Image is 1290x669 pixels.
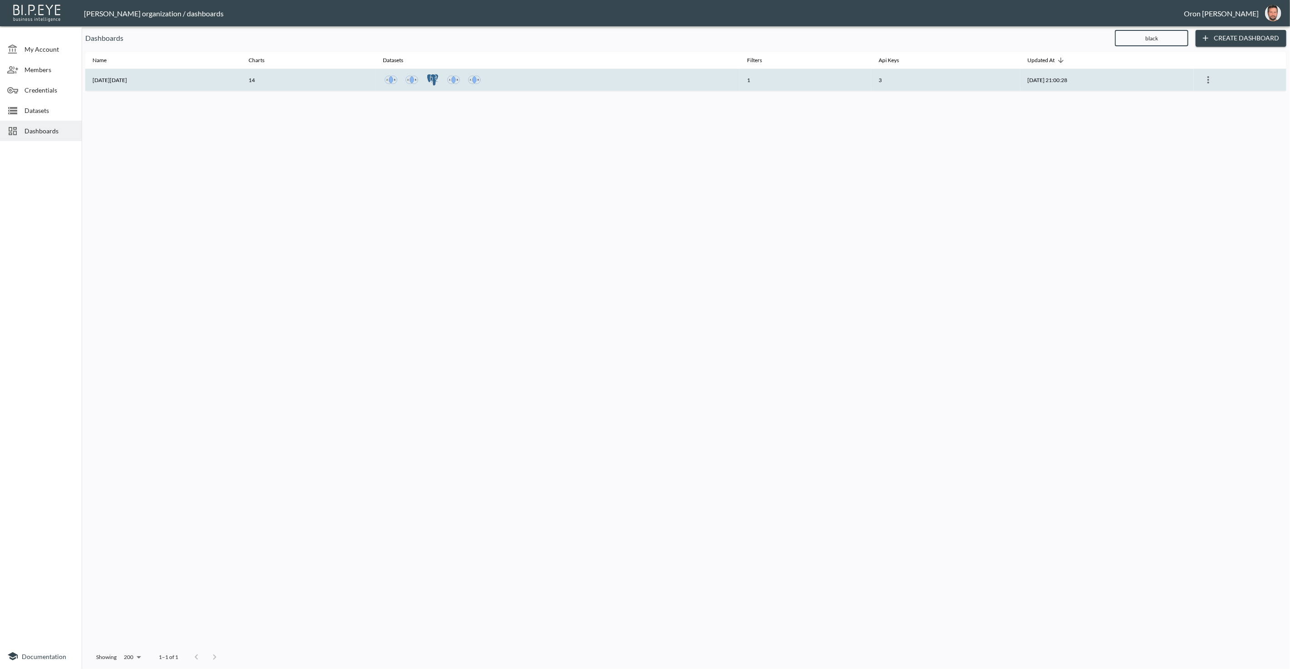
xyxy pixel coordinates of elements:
a: Protect Orders Flat v2 [404,72,420,88]
th: 1 [740,69,871,91]
span: Filters [747,55,774,66]
a: Global black friday [466,72,483,88]
div: Updated At [1028,55,1055,66]
span: My Account [24,44,74,54]
div: Name [93,55,107,66]
span: Datasets [24,106,74,115]
a: Returns Black Friday [383,72,399,88]
img: postgres icon [426,73,439,86]
button: Create Dashboard [1196,30,1286,47]
p: Dashboards [85,33,1108,44]
div: Oron [PERSON_NAME] [1184,9,1259,18]
button: oron@bipeye.com [1259,2,1288,24]
span: Documentation [22,653,66,660]
th: 14 [241,69,376,91]
a: Returns v1 - black friday [445,72,462,88]
th: Black friday [85,69,241,91]
img: inner join icon [385,73,397,86]
img: bipeye-logo [11,2,64,23]
img: inner join icon [406,73,418,86]
div: Charts [249,55,264,66]
div: 200 [120,651,144,663]
th: {"type":{"isMobxInjector":true,"displayName":"inject-with-userStore-stripeStore-dashboardsStore(O... [1194,69,1286,91]
a: Documentation [7,651,74,662]
th: 2025-05-10, 21:00:28 [1021,69,1194,91]
input: Search dashboards [1115,27,1188,49]
th: 3 [871,69,1020,91]
div: Api Keys [879,55,899,66]
span: Updated At [1028,55,1067,66]
span: Members [24,65,74,74]
span: Credentials [24,85,74,95]
p: 1–1 of 1 [159,653,178,661]
span: Name [93,55,118,66]
th: {"type":"div","key":null,"ref":null,"props":{"style":{"display":"flex","gap":10},"children":[{"ty... [376,69,740,91]
img: inner join icon [468,73,481,86]
span: Dashboards [24,126,74,136]
span: Api Keys [879,55,911,66]
img: inner join icon [447,73,460,86]
div: Filters [747,55,762,66]
div: Datasets [383,55,403,66]
img: f7df4f0b1e237398fe25aedd0497c453 [1265,5,1281,21]
div: [PERSON_NAME] organization / dashboards [84,9,1184,18]
p: Showing [96,653,117,661]
a: Protect v1 black friday [425,72,441,88]
span: Datasets [383,55,415,66]
button: more [1201,73,1216,87]
span: Charts [249,55,276,66]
